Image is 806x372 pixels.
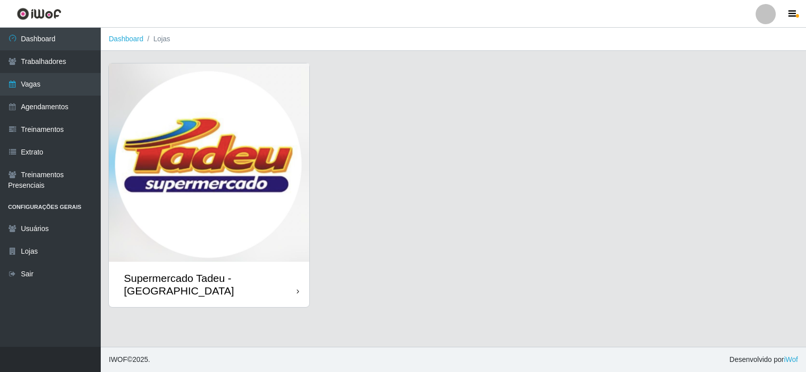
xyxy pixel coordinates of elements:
[109,35,144,43] a: Dashboard
[729,354,798,365] span: Desenvolvido por
[109,355,127,363] span: IWOF
[109,354,150,365] span: © 2025 .
[101,28,806,51] nav: breadcrumb
[144,34,170,44] li: Lojas
[109,63,309,307] a: Supermercado Tadeu - [GEOGRAPHIC_DATA]
[17,8,61,20] img: CoreUI Logo
[109,63,309,262] img: cardImg
[124,272,297,297] div: Supermercado Tadeu - [GEOGRAPHIC_DATA]
[784,355,798,363] a: iWof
